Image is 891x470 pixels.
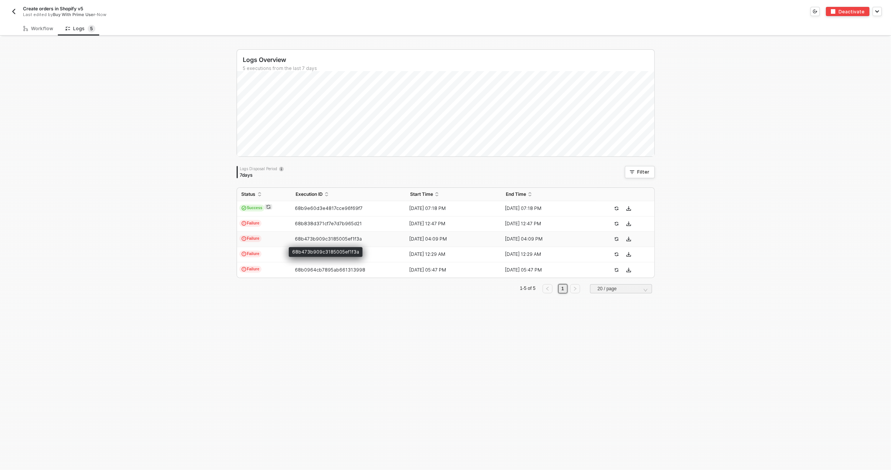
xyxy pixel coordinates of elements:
span: 68b0964cb7895ab661313998 [295,267,365,273]
span: Execution ID [296,191,323,197]
button: left [543,284,553,293]
li: Next Page [569,284,581,293]
span: Start Time [410,191,433,197]
div: Filter [638,169,650,175]
a: 1 [559,285,566,293]
span: 68b838d371cf7e7d7b965d21 [295,221,362,226]
span: 68b473b909c3185005ef1f3a [295,236,362,242]
div: Logs [65,25,95,33]
span: icon-success-page [614,268,619,272]
div: [DATE] 07:18 PM [405,205,495,211]
img: back [11,8,17,15]
span: icon-cards [242,206,246,210]
div: [DATE] 12:29 AM [501,251,591,257]
span: icon-exclamation [242,221,246,226]
button: deactivateDeactivate [826,7,870,16]
th: Start Time [405,188,501,201]
div: Page Size [590,284,652,296]
div: 7 days [240,172,284,178]
div: [DATE] 12:29 AM [405,251,495,257]
span: 20 / page [598,283,647,294]
th: Execution ID [291,188,406,201]
span: icon-success-page [614,221,619,226]
div: Workflow [23,26,53,32]
span: icon-sync [266,205,271,209]
span: Failure [239,266,262,273]
div: Last edited by - Now [23,12,428,18]
div: [DATE] 07:18 PM [501,205,591,211]
button: back [9,7,18,16]
span: icon-download [626,252,631,257]
div: [DATE] 12:47 PM [501,221,591,227]
span: icon-exclamation [242,252,246,256]
div: [DATE] 04:09 PM [405,236,495,242]
span: icon-success-page [614,252,619,257]
div: Logs Overview [243,56,654,64]
span: 5 [90,26,93,31]
div: 68b473b909c3185005ef1f3a [289,247,363,257]
span: Failure [239,220,262,227]
th: End Time [501,188,597,201]
div: [DATE] 05:47 PM [405,267,495,273]
span: Status [242,191,256,197]
span: Success [239,205,265,211]
li: 1 [558,284,567,293]
div: [DATE] 05:47 PM [501,267,591,273]
span: Buy With Prime User [53,12,95,17]
span: icon-download [626,268,631,272]
span: icon-success-page [614,206,619,211]
input: Page Size [595,285,647,293]
img: deactivate [831,9,835,14]
span: icon-success-page [614,237,619,241]
div: [DATE] 04:09 PM [501,236,591,242]
span: right [573,286,577,291]
div: Logs Disposal Period [240,166,284,171]
span: Create orders in Shopify v5 [23,5,83,12]
span: icon-versioning [813,9,817,14]
sup: 5 [88,25,95,33]
button: right [570,284,580,293]
span: Failure [239,235,262,242]
span: icon-download [626,221,631,226]
li: Previous Page [541,284,554,293]
span: icon-exclamation [242,267,246,272]
div: 5 executions from the last 7 days [243,65,654,72]
div: Deactivate [839,8,865,15]
span: left [545,286,550,291]
span: icon-download [626,237,631,241]
span: Failure [239,250,262,257]
button: Filter [625,166,655,178]
span: icon-exclamation [242,236,246,241]
span: 68b9e60d3e4817cce96f69f7 [295,205,363,211]
span: icon-download [626,206,631,211]
li: 1-5 of 5 [519,284,537,293]
span: End Time [506,191,526,197]
th: Status [237,188,291,201]
div: [DATE] 12:47 PM [405,221,495,227]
